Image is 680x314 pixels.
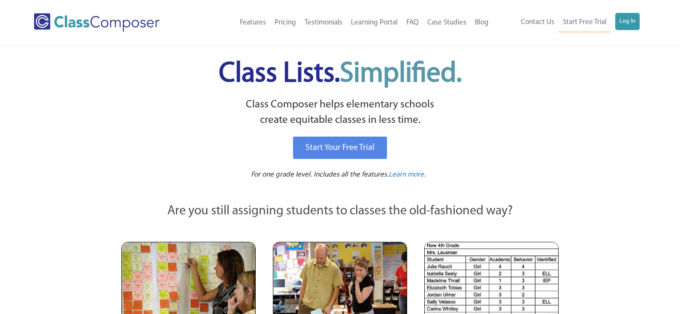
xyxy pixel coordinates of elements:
[236,13,270,32] a: Features
[305,143,375,152] span: Start Your Free Trial
[251,171,389,178] span: For one grade level. Includes all the features.
[517,13,559,32] a: Contact Us
[402,13,423,32] a: FAQ
[219,60,462,88] span: Class Lists.
[270,13,300,32] a: Pricing
[615,13,640,30] a: Log In
[300,13,347,32] a: Testimonials
[389,171,426,178] span: Learn more.
[471,13,493,32] a: Blog
[193,13,493,32] nav: Header Menu
[340,60,462,88] span: Simplified.
[120,97,560,128] p: Class Composer helps elementary schools create equitable classes in less time.
[389,170,426,180] a: Learn more.
[423,13,471,32] a: Case Studies
[34,13,160,32] img: Class Composer
[293,137,387,159] a: Start Your Free Trial
[347,13,402,32] a: Learning Portal
[559,13,611,32] a: Start Free Trial
[493,13,640,32] nav: Header Menu
[121,202,559,221] p: Are you still assigning students to classes the old-fashioned way?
